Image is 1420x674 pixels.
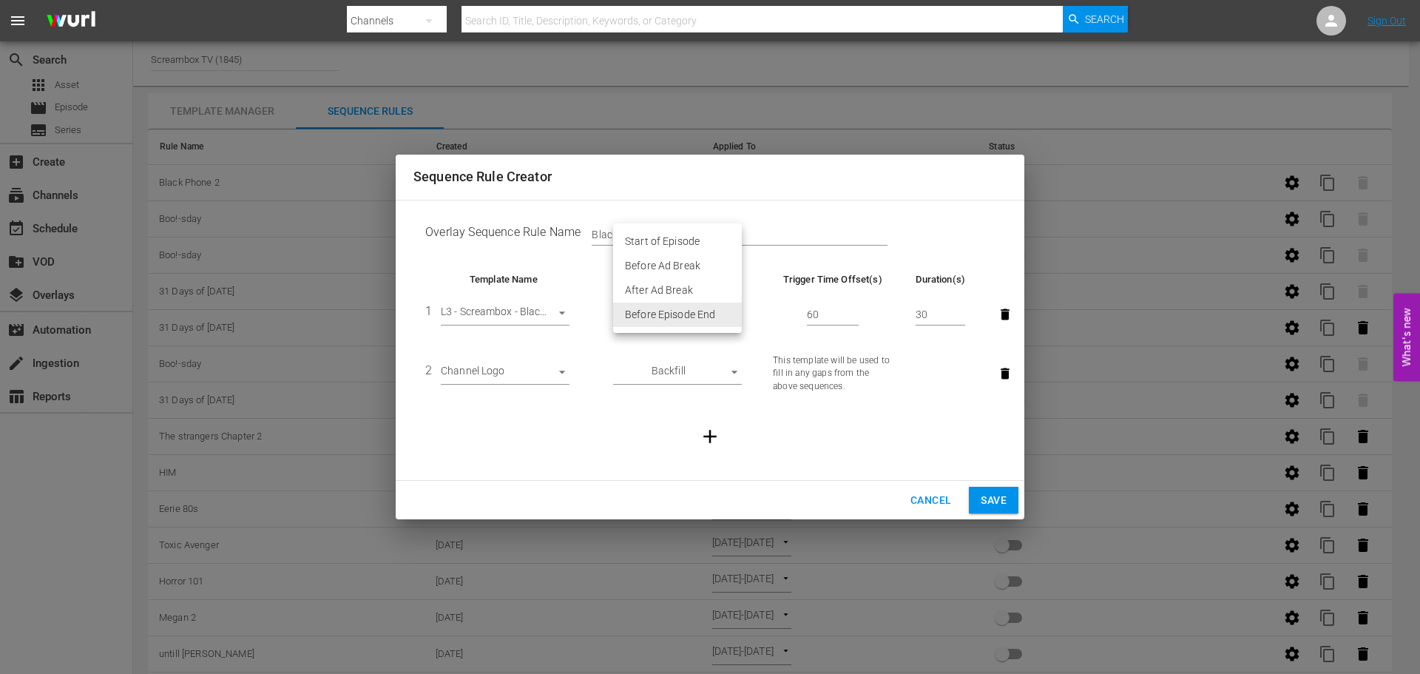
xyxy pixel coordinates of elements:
[613,254,742,278] li: Before Ad Break
[1085,6,1124,33] span: Search
[613,278,742,303] li: After Ad Break
[1367,15,1406,27] a: Sign Out
[35,4,106,38] img: ans4CAIJ8jUAAAAAAAAAAAAAAAAAAAAAAAAgQb4GAAAAAAAAAAAAAAAAAAAAAAAAJMjXAAAAAAAAAAAAAAAAAAAAAAAAgAT5G...
[1393,293,1420,381] button: Open Feedback Widget
[9,12,27,30] span: menu
[613,303,742,327] li: Before Episode End
[613,229,742,254] li: Start of Episode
